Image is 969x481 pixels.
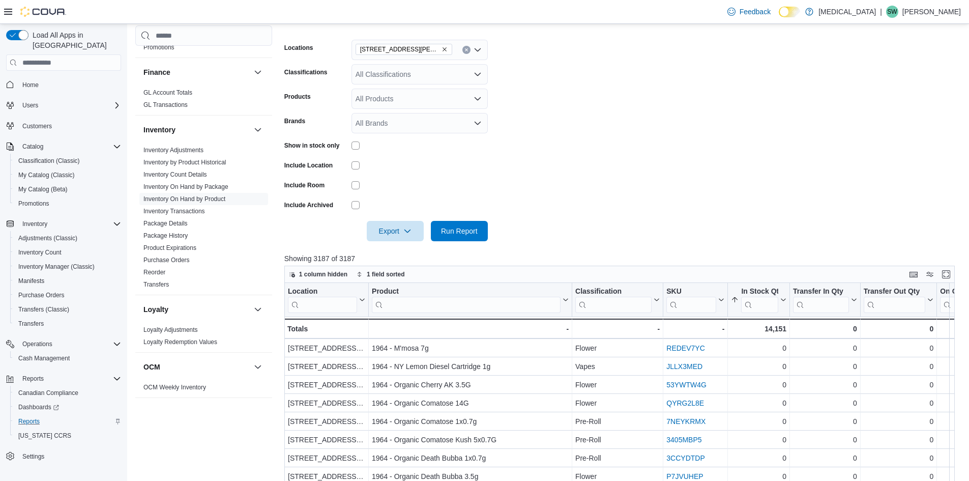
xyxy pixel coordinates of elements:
a: Promotions [143,44,174,51]
button: Loyalty [143,304,250,315]
a: 7NEYKRMX [666,417,706,426]
p: [PERSON_NAME] [902,6,961,18]
button: Clear input [462,46,471,54]
a: My Catalog (Beta) [14,183,72,195]
label: Brands [284,117,305,125]
div: Transfer In Qty [793,287,849,313]
a: Package Details [143,220,188,227]
div: Sonny Wong [886,6,898,18]
a: Home [18,79,43,91]
div: In Stock Qty [741,287,778,313]
button: Inventory Manager (Classic) [10,260,125,274]
div: 0 [731,379,786,391]
button: Finance [143,67,250,77]
a: [US_STATE] CCRS [14,430,75,442]
div: 0 [793,452,857,464]
label: Include Location [284,161,333,169]
button: Keyboard shortcuts [907,268,920,280]
button: Product [372,287,569,313]
a: Manifests [14,275,48,287]
span: Operations [22,340,52,348]
div: Location [288,287,357,313]
span: Cash Management [18,354,70,362]
a: Cash Management [14,352,74,364]
button: Transfers (Classic) [10,302,125,317]
h3: Finance [143,67,170,77]
button: Catalog [2,139,125,154]
a: Loyalty Adjustments [143,326,198,333]
a: 3405MBP5 [666,436,701,444]
button: Customers [2,119,125,133]
div: Transfer Out Qty [864,287,925,297]
a: Inventory Adjustments [143,147,203,154]
button: SKU [666,287,724,313]
button: Classification (Classic) [10,154,125,168]
span: Purchase Orders [143,256,190,264]
button: Remove 999 Denman Street from selection in this group [442,46,448,52]
div: 0 [731,360,786,373]
span: Export [373,221,418,241]
span: Promotions [18,200,49,208]
a: QYRG2L8E [666,399,704,407]
span: My Catalog (Classic) [18,171,75,179]
div: 0 [731,452,786,464]
button: Reports [10,414,125,429]
button: OCM [143,362,250,372]
span: Adjustments (Classic) [14,232,121,244]
div: 0 [731,415,786,428]
span: Reorder [143,268,165,276]
div: Product [372,287,561,313]
span: Adjustments (Classic) [18,234,77,242]
div: [STREET_ADDRESS][PERSON_NAME] [288,379,365,391]
div: [STREET_ADDRESS][PERSON_NAME] [288,360,365,373]
div: Loyalty [135,324,272,352]
a: Inventory by Product Historical [143,159,226,166]
div: 0 [864,323,933,335]
span: Canadian Compliance [18,389,78,397]
div: [STREET_ADDRESS][PERSON_NAME] [288,452,365,464]
span: [US_STATE] CCRS [18,432,71,440]
span: Inventory Transactions [143,207,205,215]
div: 1964 - Organic Comatose 14G [372,397,569,409]
button: Open list of options [474,70,482,78]
span: 999 Denman Street [356,44,452,55]
h3: Loyalty [143,304,168,315]
p: Showing 3187 of 3187 [284,253,962,264]
a: Feedback [723,2,775,22]
span: Loyalty Adjustments [143,326,198,334]
span: Reports [22,375,44,383]
input: Dark Mode [779,7,800,17]
button: Inventory [18,218,51,230]
div: 0 [864,379,933,391]
div: 1964 - Organic Comatose 1x0.7g [372,415,569,428]
span: 1 field sorted [367,270,405,278]
span: Promotions [143,43,174,51]
button: Open list of options [474,46,482,54]
div: In Stock Qty [741,287,778,297]
button: Catalog [18,140,47,153]
label: Include Archived [284,201,333,209]
span: Loyalty Redemption Values [143,338,217,346]
button: Manifests [10,274,125,288]
span: My Catalog (Classic) [14,169,121,181]
div: Flower [575,342,660,354]
p: [MEDICAL_DATA] [818,6,876,18]
button: Inventory [2,217,125,231]
span: Classification (Classic) [14,155,121,167]
a: P7JVUHEP [666,472,703,480]
span: Users [22,101,38,109]
button: Home [2,77,125,92]
span: Reports [14,415,121,428]
a: Promotions [14,197,53,210]
a: Transfers (Classic) [14,303,73,316]
a: Dashboards [10,400,125,414]
button: Operations [18,338,56,350]
span: Inventory Count [14,246,121,259]
div: 0 [793,323,857,335]
span: Users [18,99,121,111]
span: Classification (Classic) [18,157,80,165]
div: Finance [135,87,272,115]
button: My Catalog (Classic) [10,168,125,182]
span: Washington CCRS [14,430,121,442]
